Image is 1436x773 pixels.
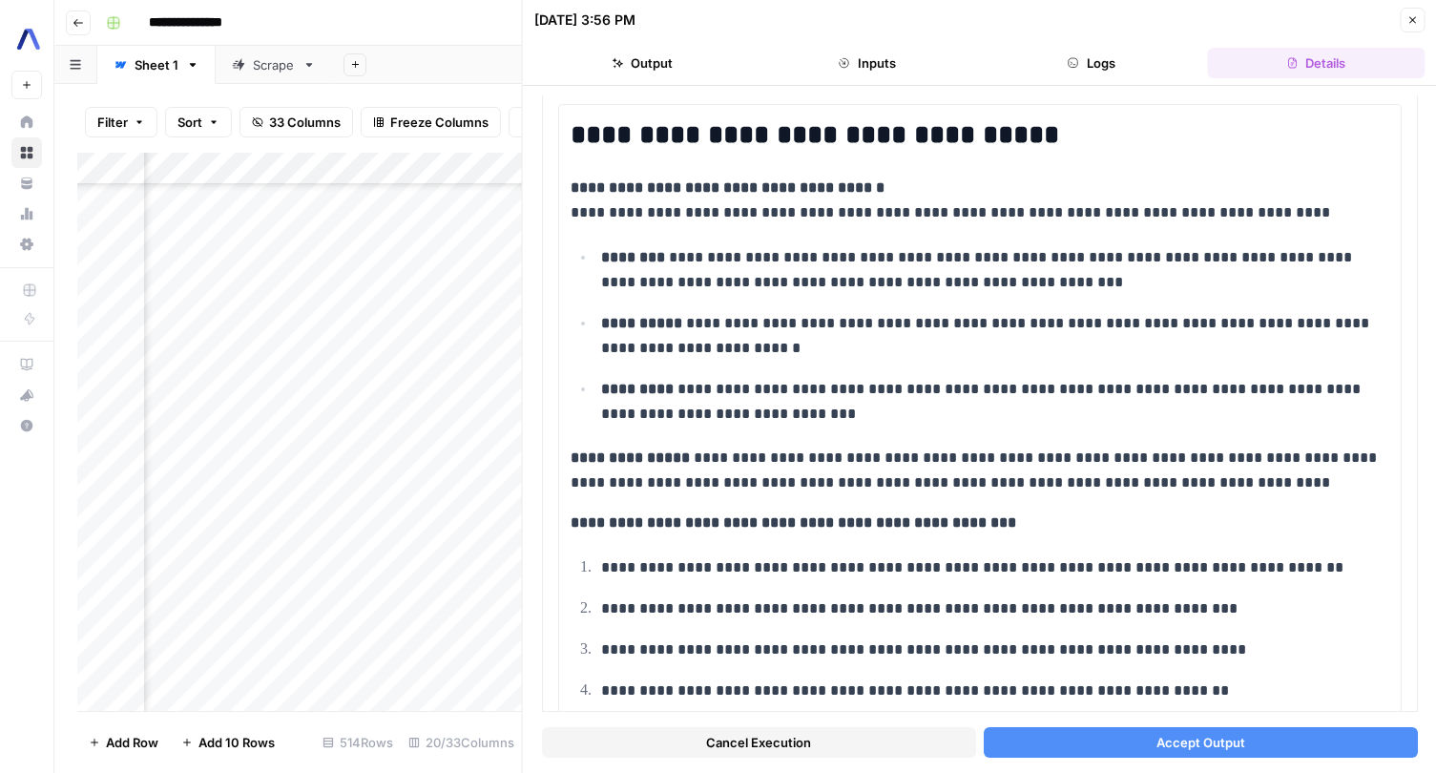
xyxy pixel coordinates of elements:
[97,113,128,132] span: Filter
[97,46,216,84] a: Sheet 1
[534,10,635,30] div: [DATE] 3:56 PM
[11,198,42,229] a: Usage
[11,349,42,380] a: AirOps Academy
[534,48,751,78] button: Output
[390,113,489,132] span: Freeze Columns
[269,113,341,132] span: 33 Columns
[239,107,353,137] button: 33 Columns
[165,107,232,137] button: Sort
[983,48,1199,78] button: Logs
[170,727,286,758] button: Add 10 Rows
[253,55,295,74] div: Scrape
[106,733,158,752] span: Add Row
[177,113,202,132] span: Sort
[542,727,976,758] button: Cancel Execution
[361,107,501,137] button: Freeze Columns
[77,727,170,758] button: Add Row
[12,381,41,409] div: What's new?
[11,229,42,260] a: Settings
[401,727,522,758] div: 20/33 Columns
[706,733,811,752] span: Cancel Execution
[135,55,178,74] div: Sheet 1
[216,46,332,84] a: Scrape
[1155,733,1244,752] span: Accept Output
[85,107,157,137] button: Filter
[315,727,401,758] div: 514 Rows
[11,410,42,441] button: Help + Support
[11,15,42,63] button: Workspace: Assembly AI
[198,733,275,752] span: Add 10 Rows
[11,137,42,168] a: Browse
[983,727,1417,758] button: Accept Output
[11,107,42,137] a: Home
[759,48,975,78] button: Inputs
[11,380,42,410] button: What's new?
[11,168,42,198] a: Your Data
[1208,48,1425,78] button: Details
[11,22,46,56] img: Assembly AI Logo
